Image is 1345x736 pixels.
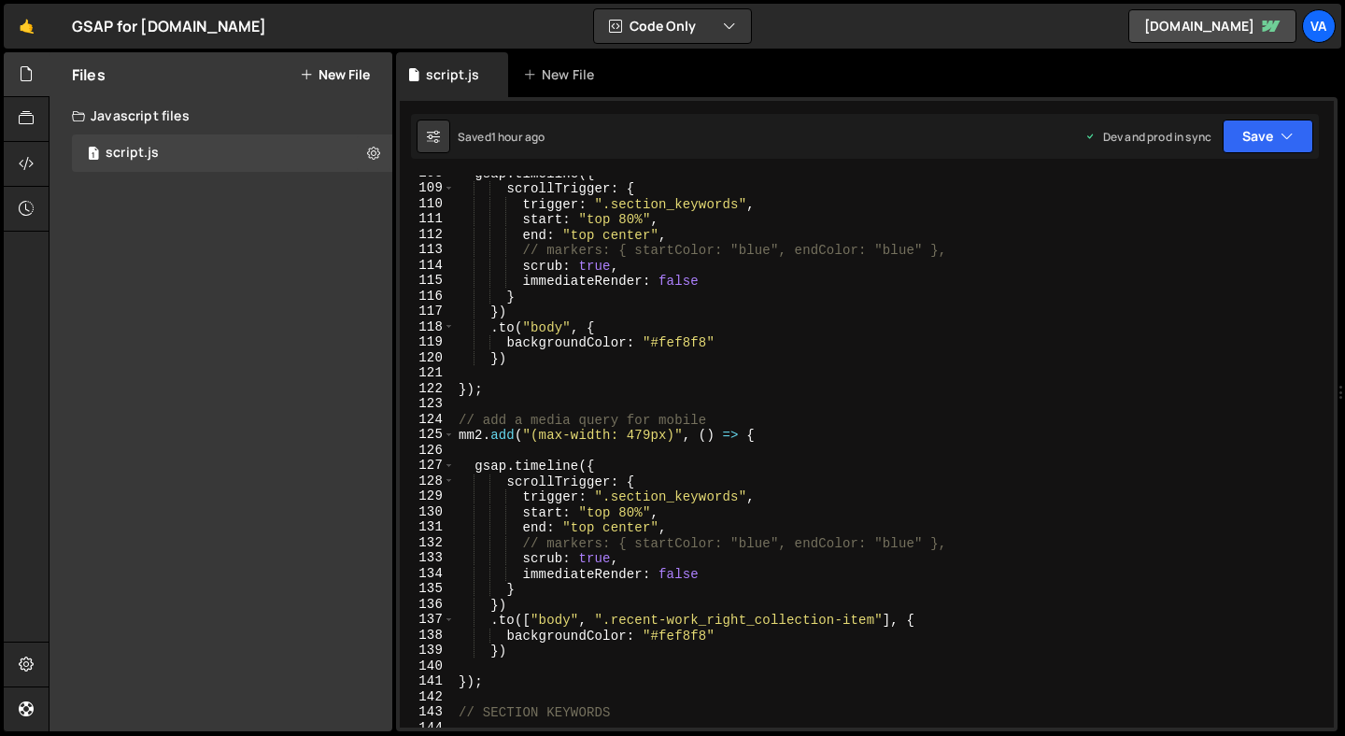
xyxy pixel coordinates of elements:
div: 130 [400,504,455,520]
div: 125 [400,427,455,443]
div: script.js [426,65,479,84]
a: Va [1302,9,1336,43]
div: Javascript files [50,97,392,134]
div: 128 [400,474,455,489]
h2: Files [72,64,106,85]
div: GSAP for [DOMAIN_NAME] [72,15,267,37]
div: 139 [400,643,455,658]
div: 124 [400,412,455,428]
div: 144 [400,720,455,736]
button: Save [1223,120,1313,153]
div: 119 [400,334,455,350]
div: 121 [400,365,455,381]
div: Dev and prod in sync [1084,129,1211,145]
div: 141 [400,673,455,689]
a: 🤙 [4,4,50,49]
div: script.js [72,134,392,172]
div: 127 [400,458,455,474]
div: 136 [400,597,455,613]
a: [DOMAIN_NAME] [1128,9,1296,43]
div: 120 [400,350,455,366]
div: script.js [106,145,159,162]
div: 126 [400,443,455,459]
div: 135 [400,581,455,597]
div: 113 [400,242,455,258]
div: 123 [400,396,455,412]
div: 143 [400,704,455,720]
button: New File [300,67,370,82]
div: Saved [458,129,545,145]
div: 118 [400,319,455,335]
span: 1 [88,148,99,163]
div: 129 [400,488,455,504]
div: New File [523,65,602,84]
div: 134 [400,566,455,582]
div: 117 [400,304,455,319]
div: 114 [400,258,455,274]
button: Code Only [594,9,751,43]
div: 109 [400,180,455,196]
div: 138 [400,628,455,644]
div: 142 [400,689,455,705]
div: 111 [400,211,455,227]
div: 1 hour ago [491,129,545,145]
div: 140 [400,658,455,674]
div: 131 [400,519,455,535]
div: 116 [400,289,455,304]
div: 132 [400,535,455,551]
div: 112 [400,227,455,243]
div: 137 [400,612,455,628]
div: 110 [400,196,455,212]
div: 115 [400,273,455,289]
div: 122 [400,381,455,397]
div: 133 [400,550,455,566]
